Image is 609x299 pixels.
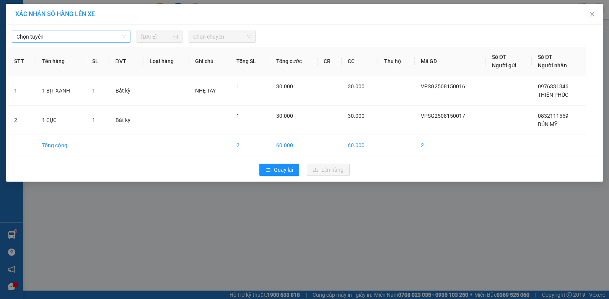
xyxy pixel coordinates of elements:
td: 2 [8,106,36,135]
span: rollback [265,167,271,173]
td: 1 BỊT XANH [36,76,86,106]
span: BÚN MỸ [538,121,557,127]
span: 1 [92,117,95,123]
span: Người nhận [538,62,567,68]
th: Mã GD [415,47,486,76]
span: close [589,11,595,17]
span: XÁC NHẬN SỐ HÀNG LÊN XE [15,10,95,18]
span: VPSG2508150016 [421,83,465,89]
span: 1 [92,88,95,94]
td: 60.000 [270,135,318,156]
input: 14/08/2025 [141,32,171,41]
th: Ghi chú [189,47,230,76]
span: 30.000 [276,113,293,119]
th: Tổng cước [270,47,318,76]
td: Bất kỳ [109,76,143,106]
span: Quay lại [274,166,293,174]
td: 1 [8,76,36,106]
span: 30.000 [276,83,293,89]
th: Tên hàng [36,47,86,76]
button: rollbackQuay lại [259,164,299,176]
td: 60.000 [342,135,378,156]
th: Tổng SL [230,47,270,76]
th: CR [318,47,342,76]
th: Thu hộ [378,47,415,76]
button: uploadLên hàng [307,164,350,176]
span: 1 [236,83,239,89]
span: VPSG2508150017 [421,113,465,119]
th: Loại hàng [143,47,189,76]
td: 2 [230,135,270,156]
span: THIÊN PHÚC [538,92,568,98]
span: 30.000 [348,83,365,89]
td: Bất kỳ [109,106,143,135]
th: ĐVT [109,47,143,76]
span: NHẸ TAY [195,88,216,94]
span: Chọn tuyến [16,31,126,42]
th: STT [8,47,36,76]
button: Close [581,4,603,25]
span: 30.000 [348,113,365,119]
span: Số ĐT [538,54,552,60]
td: 2 [415,135,486,156]
span: Chọn chuyến [193,31,251,42]
span: 0832111559 [538,113,568,119]
th: CC [342,47,378,76]
td: Tổng cộng [36,135,86,156]
span: Người gửi [492,62,516,68]
span: 0976331346 [538,83,568,89]
th: SL [86,47,109,76]
td: 1 CỤC [36,106,86,135]
span: Số ĐT [492,54,506,60]
span: 1 [236,113,239,119]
